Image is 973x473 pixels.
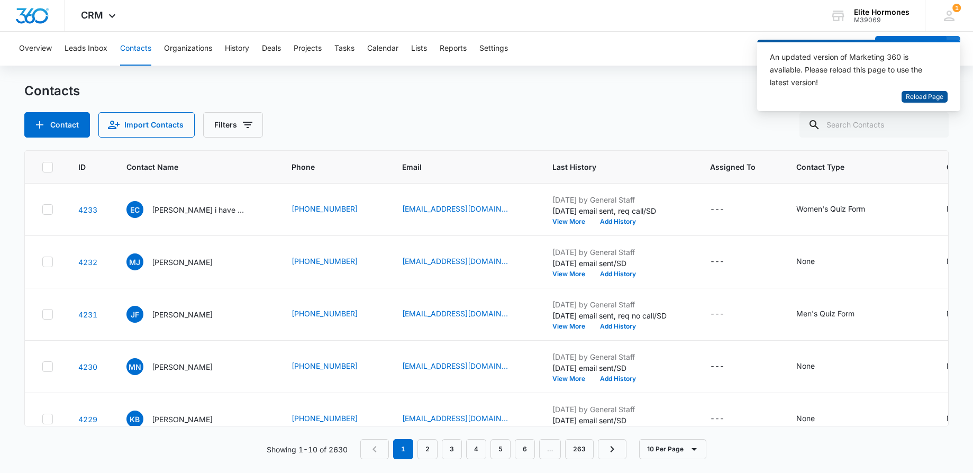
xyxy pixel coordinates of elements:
[947,413,965,424] div: None
[710,360,724,373] div: ---
[126,201,143,218] span: EC
[552,219,593,225] button: View More
[203,112,263,138] button: Filters
[78,161,86,172] span: ID
[292,308,377,321] div: Phone - (715) 308-4543 - Select to Edit Field
[126,411,143,427] span: KB
[402,203,527,216] div: Email - elysbeth@gmail.com - Select to Edit Field
[552,404,685,415] p: [DATE] by General Staff
[466,439,486,459] a: Page 4
[65,32,107,66] button: Leads Inbox
[126,358,232,375] div: Contact Name - Marjo Neal-Galloway - Select to Edit Field
[393,439,413,459] em: 1
[152,414,213,425] p: [PERSON_NAME]
[164,32,212,66] button: Organizations
[952,4,961,12] span: 1
[78,362,97,371] a: Navigate to contact details page for Marjo Neal-Galloway
[126,358,143,375] span: MN
[440,32,467,66] button: Reports
[565,439,594,459] a: Page 263
[947,203,965,214] div: None
[552,299,685,310] p: [DATE] by General Staff
[402,256,527,268] div: Email - steinermaryjo39@gmail.com - Select to Edit Field
[402,413,527,425] div: Email - katiebosben90@gmail.com - Select to Edit Field
[796,360,834,373] div: Contact Type - None - Select to Edit Field
[81,10,103,21] span: CRM
[292,203,377,216] div: Phone - (715) 212-4089 - Select to Edit Field
[490,439,511,459] a: Page 5
[120,32,151,66] button: Contacts
[906,92,943,102] span: Reload Page
[902,91,948,103] button: Reload Page
[947,360,965,371] div: None
[796,203,884,216] div: Contact Type - Women's Quiz Form - Select to Edit Field
[552,376,593,382] button: View More
[552,258,685,269] p: [DATE] email sent/SD
[292,308,358,319] a: [PHONE_NUMBER]
[78,205,97,214] a: Navigate to contact details page for Elysbeth Carson i have prescriptions and would like to trans...
[225,32,249,66] button: History
[152,257,213,268] p: [PERSON_NAME]
[796,413,834,425] div: Contact Type - None - Select to Edit Field
[552,161,669,172] span: Last History
[152,309,213,320] p: [PERSON_NAME]
[126,253,143,270] span: MJ
[854,8,910,16] div: account name
[402,161,512,172] span: Email
[360,439,626,459] nav: Pagination
[24,112,90,138] button: Add Contact
[292,413,358,424] a: [PHONE_NUMBER]
[796,308,854,319] div: Men's Quiz Form
[710,413,724,425] div: ---
[593,219,643,225] button: Add History
[126,411,232,427] div: Contact Name - Katie Bosben - Select to Edit Field
[710,256,724,268] div: ---
[479,32,508,66] button: Settings
[598,439,626,459] a: Next Page
[552,205,685,216] p: [DATE] email sent, req call/SD
[292,256,377,268] div: Phone - +1 (352) 440-4367 - Select to Edit Field
[799,112,949,138] input: Search Contacts
[126,201,266,218] div: Contact Name - Elysbeth Carson i have prescriptions and would like to transfer to local care - Se...
[98,112,195,138] button: Import Contacts
[947,256,965,267] div: None
[417,439,438,459] a: Page 2
[639,439,706,459] button: 10 Per Page
[78,415,97,424] a: Navigate to contact details page for Katie Bosben
[267,444,348,455] p: Showing 1-10 of 2630
[152,204,247,215] p: [PERSON_NAME] i have prescriptions and would like to transfer to local care
[710,308,743,321] div: Assigned To - - Select to Edit Field
[292,203,358,214] a: [PHONE_NUMBER]
[552,247,685,258] p: [DATE] by General Staff
[402,308,508,319] a: [EMAIL_ADDRESS][DOMAIN_NAME]
[294,32,322,66] button: Projects
[552,271,593,277] button: View More
[552,323,593,330] button: View More
[78,258,97,267] a: Navigate to contact details page for Mary Jo Steiner
[402,413,508,424] a: [EMAIL_ADDRESS][DOMAIN_NAME]
[710,360,743,373] div: Assigned To - - Select to Edit Field
[552,194,685,205] p: [DATE] by General Staff
[292,161,361,172] span: Phone
[593,376,643,382] button: Add History
[796,256,815,267] div: None
[19,32,52,66] button: Overview
[710,256,743,268] div: Assigned To - - Select to Edit Field
[710,413,743,425] div: Assigned To - - Select to Edit Field
[952,4,961,12] div: notifications count
[710,161,756,172] span: Assigned To
[710,203,724,216] div: ---
[552,415,685,426] p: [DATE] email sent/SD
[796,360,815,371] div: None
[947,308,965,319] div: None
[796,413,815,424] div: None
[78,310,97,319] a: Navigate to contact details page for Justice Fulin
[367,32,398,66] button: Calendar
[796,161,906,172] span: Contact Type
[292,413,377,425] div: Phone - +1 (715) 308-2243 - Select to Edit Field
[24,83,80,99] h1: Contacts
[402,256,508,267] a: [EMAIL_ADDRESS][DOMAIN_NAME]
[442,439,462,459] a: Page 3
[152,361,213,372] p: [PERSON_NAME]
[402,203,508,214] a: [EMAIL_ADDRESS][DOMAIN_NAME]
